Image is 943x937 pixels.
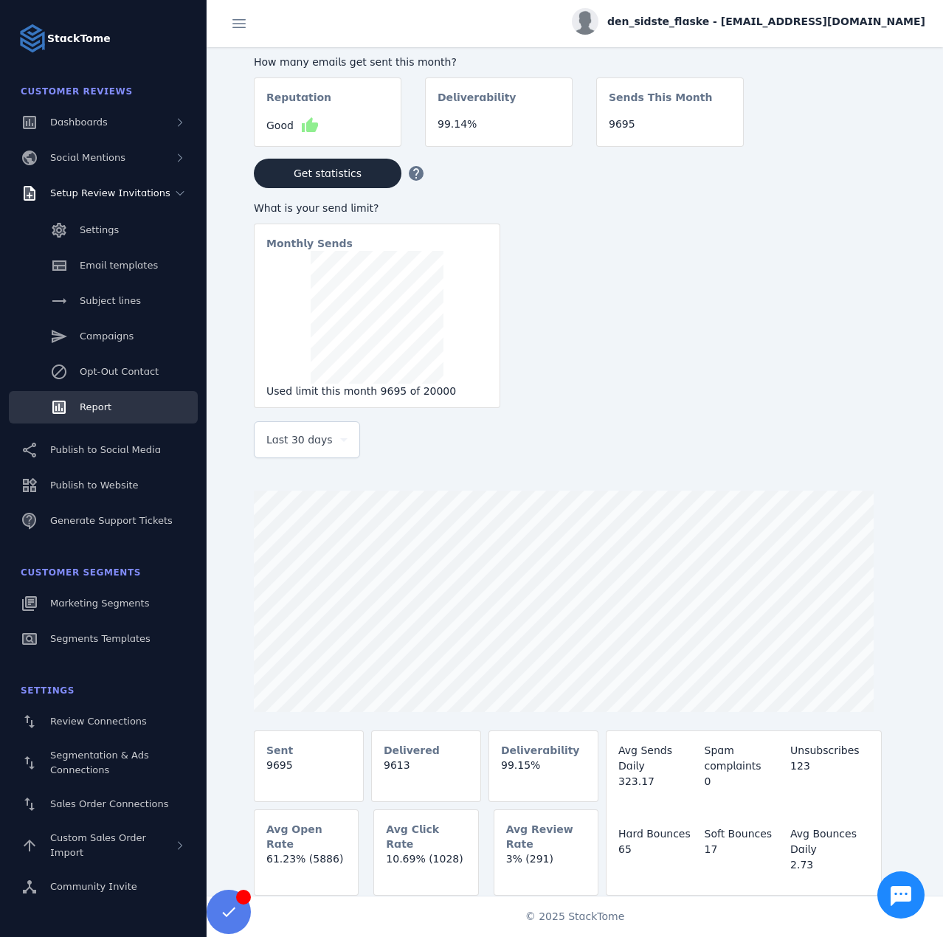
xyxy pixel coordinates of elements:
span: Generate Support Tickets [50,515,173,526]
div: Avg Bounces Daily [790,826,869,857]
mat-card-subtitle: Avg Review Rate [506,822,586,851]
div: 123 [790,758,869,774]
strong: StackTome [47,31,111,46]
span: Customer Reviews [21,86,133,97]
span: Review Connections [50,716,147,727]
span: Community Invite [50,881,137,892]
mat-card-subtitle: Sent [266,743,293,758]
mat-card-subtitle: Deliverability [438,90,517,117]
div: Avg Sends Daily [618,743,697,774]
span: Segments Templates [50,633,151,644]
div: Spam complaints [705,743,784,774]
div: Unsubscribes [790,743,869,758]
span: Dashboards [50,117,108,128]
span: Customer Segments [21,567,141,578]
mat-card-content: 9695 [597,117,743,144]
span: Setup Review Invitations [50,187,170,198]
a: Review Connections [9,705,198,738]
mat-card-content: 99.15% [489,758,598,785]
mat-card-subtitle: Deliverability [501,743,580,758]
a: Campaigns [9,320,198,353]
span: Social Mentions [50,152,125,163]
a: Community Invite [9,871,198,903]
mat-icon: thumb_up [301,117,319,134]
span: Publish to Social Media [50,444,161,455]
button: den_sidste_flaske - [EMAIL_ADDRESS][DOMAIN_NAME] [572,8,925,35]
span: Settings [80,224,119,235]
div: 0 [705,774,784,789]
a: Settings [9,214,198,246]
button: Get statistics [254,159,401,188]
span: Custom Sales Order Import [50,832,146,858]
span: Email templates [80,260,158,271]
div: Used limit this month 9695 of 20000 [266,384,488,399]
mat-card-subtitle: Monthly Sends [266,236,353,251]
a: Generate Support Tickets [9,505,198,537]
span: Settings [21,685,75,696]
div: Hard Bounces [618,826,697,842]
span: Opt-Out Contact [80,366,159,377]
div: 2.73 [790,857,869,873]
mat-card-subtitle: Avg Click Rate [386,822,466,851]
span: Sales Order Connections [50,798,168,809]
div: How many emails get sent this month? [254,55,744,70]
mat-card-subtitle: Reputation [266,90,331,117]
span: Publish to Website [50,480,138,491]
span: Marketing Segments [50,598,149,609]
mat-card-subtitle: Delivered [384,743,440,758]
img: profile.jpg [572,8,598,35]
span: Subject lines [80,295,141,306]
div: Soft Bounces [705,826,784,842]
a: Publish to Social Media [9,434,198,466]
mat-card-subtitle: Avg Open Rate [266,822,346,851]
a: Segments Templates [9,623,198,655]
span: Good [266,118,294,134]
span: Segmentation & Ads Connections [50,750,149,775]
a: Report [9,391,198,423]
mat-card-subtitle: Sends This Month [609,90,712,117]
a: Email templates [9,249,198,282]
mat-card-content: 10.69% (1028) [374,851,477,879]
a: Publish to Website [9,469,198,502]
mat-card-content: 9613 [372,758,480,785]
div: 65 [618,842,697,857]
a: Opt-Out Contact [9,356,198,388]
span: Last 30 days [266,431,333,449]
mat-card-content: 3% (291) [494,851,598,879]
span: Report [80,401,111,412]
a: Sales Order Connections [9,788,198,820]
div: 99.14% [438,117,560,132]
div: 323.17 [618,774,697,789]
a: Segmentation & Ads Connections [9,741,198,785]
span: Get statistics [294,168,362,179]
mat-card-content: 9695 [255,758,363,785]
mat-card-content: 61.23% (5886) [255,851,358,879]
a: Marketing Segments [9,587,198,620]
span: Campaigns [80,331,134,342]
a: Subject lines [9,285,198,317]
img: Logo image [18,24,47,53]
span: den_sidste_flaske - [EMAIL_ADDRESS][DOMAIN_NAME] [607,14,925,30]
div: 17 [705,842,784,857]
span: © 2025 StackTome [525,909,625,924]
div: What is your send limit? [254,201,500,216]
